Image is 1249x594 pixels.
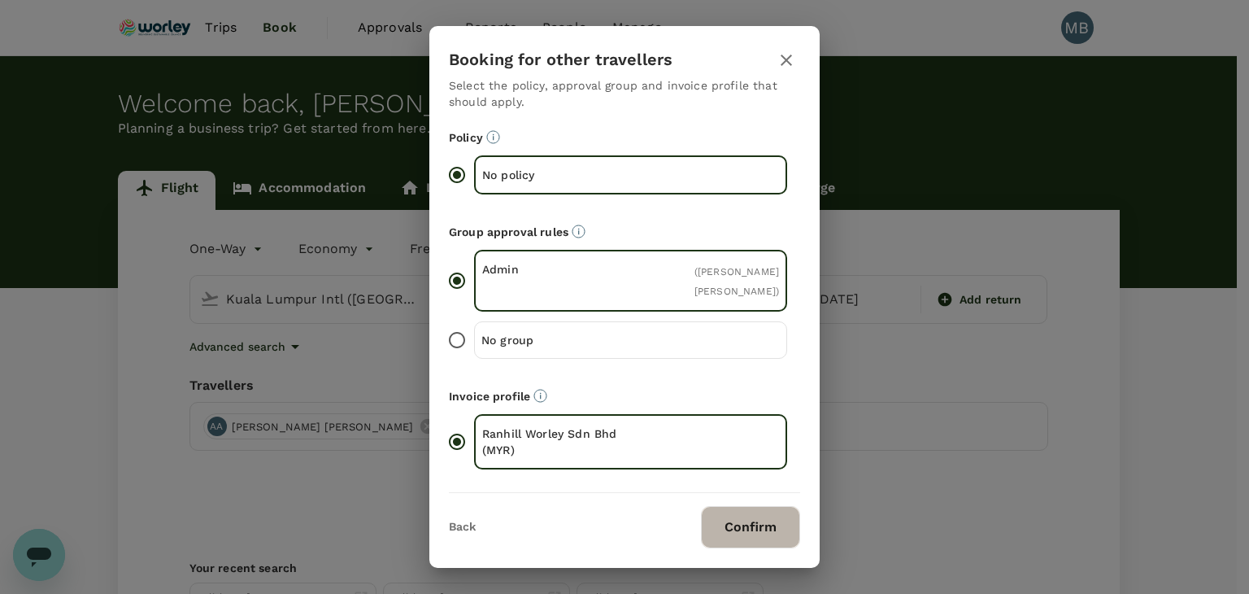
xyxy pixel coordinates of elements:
[572,225,585,238] svg: Default approvers or custom approval rules (if available) are based on the user group.
[449,521,476,534] button: Back
[481,332,631,348] p: No group
[482,261,631,277] p: Admin
[482,426,631,458] p: Ranhill Worley Sdn Bhd (MYR)
[701,506,800,548] button: Confirm
[486,130,500,144] svg: Booking restrictions are based on the selected travel policy.
[449,224,800,240] p: Group approval rules
[694,266,779,297] span: ( [PERSON_NAME] [PERSON_NAME] )
[449,50,672,69] h3: Booking for other travellers
[449,77,800,110] p: Select the policy, approval group and invoice profile that should apply.
[482,167,631,183] p: No policy
[449,129,800,146] p: Policy
[533,389,547,403] svg: The payment currency and company information are based on the selected invoice profile.
[449,388,800,404] p: Invoice profile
